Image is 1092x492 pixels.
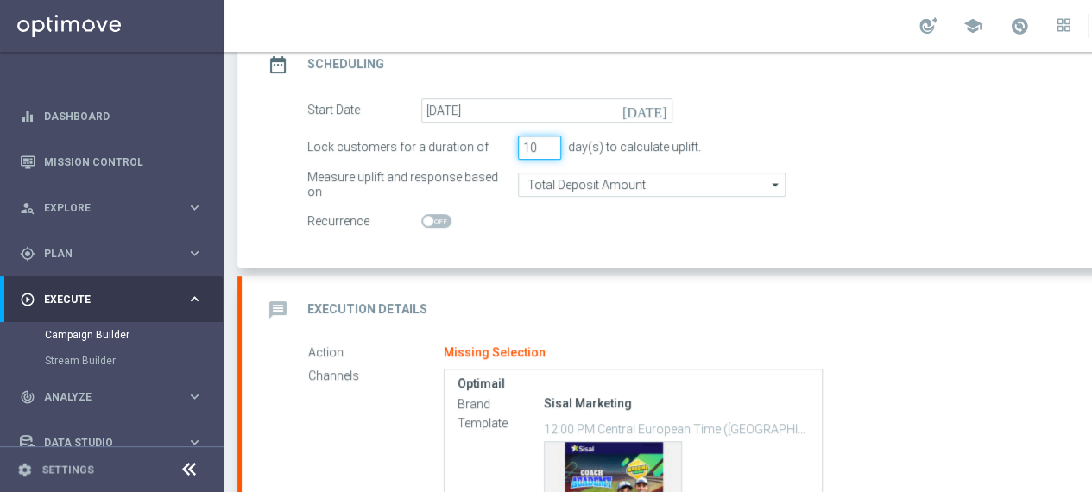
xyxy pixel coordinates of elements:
i: gps_fixed [20,246,35,262]
a: Dashboard [44,93,203,139]
div: Measure uplift and response based on [307,173,509,197]
i: message [262,294,294,325]
button: Data Studio keyboard_arrow_right [19,436,204,450]
div: Execute [20,292,186,307]
label: Action [308,345,444,361]
i: keyboard_arrow_right [186,291,203,307]
button: equalizer Dashboard [19,110,204,123]
div: day(s) to calculate uplift. [561,140,701,155]
div: Sisal Marketing [544,394,809,412]
div: Data Studio [20,435,186,451]
div: Stream Builder [45,348,223,374]
h2: Scheduling [307,56,384,73]
span: Execute [44,294,186,305]
label: Channels [308,369,444,384]
a: Settings [41,464,94,475]
i: keyboard_arrow_right [186,388,203,405]
i: keyboard_arrow_right [186,245,203,262]
div: Campaign Builder [45,322,223,348]
div: Lock customers for a duration of [307,136,509,160]
a: Mission Control [44,139,203,185]
span: school [963,16,982,35]
button: gps_fixed Plan keyboard_arrow_right [19,247,204,261]
div: Dashboard [20,93,203,139]
div: Plan [20,246,186,262]
label: Template [458,415,544,431]
i: equalizer [20,109,35,124]
label: Optimail [458,376,809,391]
div: Start Date [307,98,421,123]
i: settings [17,462,33,477]
div: Recurrence [307,210,421,234]
a: Stream Builder [45,354,180,368]
label: Brand [458,396,544,412]
i: keyboard_arrow_right [186,199,203,216]
input: Total Deposit Amount [518,173,786,197]
span: Explore [44,203,186,213]
i: track_changes [20,389,35,405]
a: Campaign Builder [45,328,180,342]
div: Analyze [20,389,186,405]
div: Missing Selection [444,345,546,361]
i: arrow_drop_down [767,173,785,196]
span: Data Studio [44,438,186,448]
i: date_range [262,49,294,80]
button: track_changes Analyze keyboard_arrow_right [19,390,204,404]
button: person_search Explore keyboard_arrow_right [19,201,204,215]
button: play_circle_outline Execute keyboard_arrow_right [19,293,204,306]
i: play_circle_outline [20,292,35,307]
h2: Execution Details [307,301,427,318]
span: Plan [44,249,186,259]
i: keyboard_arrow_right [186,434,203,451]
div: Explore [20,200,186,216]
p: 12:00 PM Central European Time (Berlin) (UTC +02:00) [544,419,809,437]
span: Analyze [44,392,186,402]
i: [DATE] [622,98,673,117]
button: Mission Control [19,155,204,169]
div: Mission Control [20,139,203,185]
i: person_search [20,200,35,216]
